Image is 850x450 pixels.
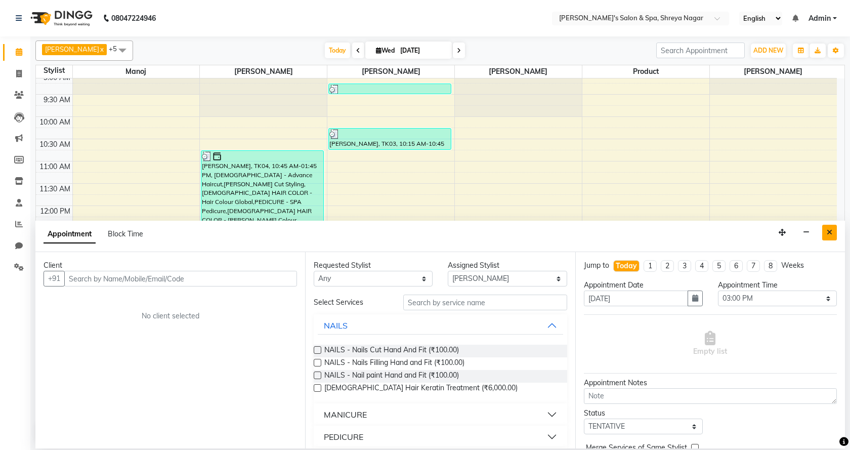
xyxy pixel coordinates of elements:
[455,65,582,78] span: [PERSON_NAME]
[68,311,273,321] div: No client selected
[111,4,156,32] b: 08047224946
[45,45,99,53] span: [PERSON_NAME]
[781,260,804,271] div: Weeks
[324,383,518,395] span: [DEMOGRAPHIC_DATA] Hair Keratin Treatment (₹6,000.00)
[44,225,96,243] span: Appointment
[329,84,451,94] div: [PERSON_NAME], TK02, 09:15 AM-09:30 AM, [PERSON_NAME] Cut Styling
[37,139,72,150] div: 10:30 AM
[37,184,72,194] div: 11:30 AM
[318,316,563,335] button: NAILS
[751,44,786,58] button: ADD NEW
[109,45,124,53] span: +5
[582,65,709,78] span: Product
[26,4,95,32] img: logo
[314,260,433,271] div: Requested Stylist
[584,260,609,271] div: Jump to
[318,428,563,446] button: PEDICURE
[324,345,459,357] span: NAILS - Nails Cut Hand And Fit (₹100.00)
[325,43,350,58] span: Today
[324,319,348,332] div: NAILS
[44,271,65,287] button: +91
[37,161,72,172] div: 11:00 AM
[712,260,726,272] li: 5
[324,431,363,443] div: PEDICURE
[324,370,459,383] span: NAILS - Nail paint Hand and Fit (₹100.00)
[730,260,743,272] li: 6
[584,378,837,388] div: Appointment Notes
[397,43,448,58] input: 2025-09-03
[64,271,297,287] input: Search by Name/Mobile/Email/Code
[695,260,708,272] li: 4
[616,261,637,271] div: Today
[108,229,143,238] span: Block Time
[448,260,567,271] div: Assigned Stylist
[99,45,104,53] a: x
[201,151,323,283] div: [PERSON_NAME], TK04, 10:45 AM-01:45 PM, [DEMOGRAPHIC_DATA] - Advance Haircut,[PERSON_NAME] Cut St...
[809,13,831,24] span: Admin
[644,260,657,272] li: 1
[718,280,837,291] div: Appointment Time
[710,65,837,78] span: [PERSON_NAME]
[200,65,327,78] span: [PERSON_NAME]
[693,331,727,357] span: Empty list
[44,260,297,271] div: Client
[403,295,567,310] input: Search by service name
[584,408,703,419] div: Status
[318,405,563,424] button: MANICURE
[656,43,745,58] input: Search Appointment
[73,65,200,78] span: Manoj
[324,357,464,370] span: NAILS - Nails Filling Hand and Fit (₹100.00)
[41,95,72,105] div: 9:30 AM
[753,47,783,54] span: ADD NEW
[747,260,760,272] li: 7
[306,297,396,308] div: Select Services
[764,260,777,272] li: 8
[36,65,72,76] div: Stylist
[584,280,703,291] div: Appointment Date
[37,117,72,128] div: 10:00 AM
[373,47,397,54] span: Wed
[327,65,454,78] span: [PERSON_NAME]
[329,129,451,149] div: [PERSON_NAME], TK03, 10:15 AM-10:45 AM, [DEMOGRAPHIC_DATA] - Advance Haircut
[324,408,367,421] div: MANICURE
[584,291,688,306] input: yyyy-mm-dd
[661,260,674,272] li: 2
[678,260,691,272] li: 3
[822,225,837,240] button: Close
[38,206,72,217] div: 12:00 PM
